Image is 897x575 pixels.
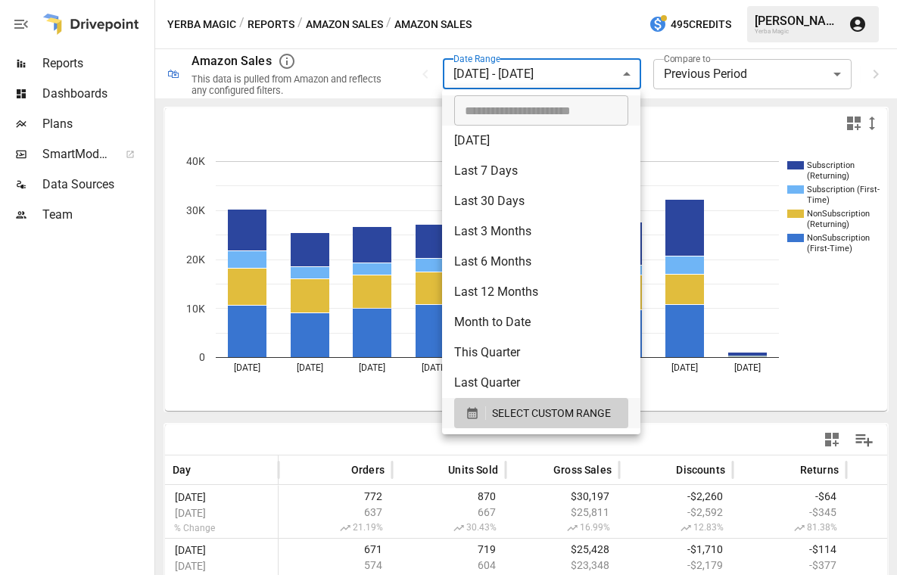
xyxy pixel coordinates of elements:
[442,247,640,277] li: Last 6 Months
[442,277,640,307] li: Last 12 Months
[442,216,640,247] li: Last 3 Months
[442,337,640,368] li: This Quarter
[442,156,640,186] li: Last 7 Days
[442,307,640,337] li: Month to Date
[442,126,640,156] li: [DATE]
[442,368,640,398] li: Last Quarter
[442,186,640,216] li: Last 30 Days
[492,404,611,423] span: SELECT CUSTOM RANGE
[454,398,628,428] button: SELECT CUSTOM RANGE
